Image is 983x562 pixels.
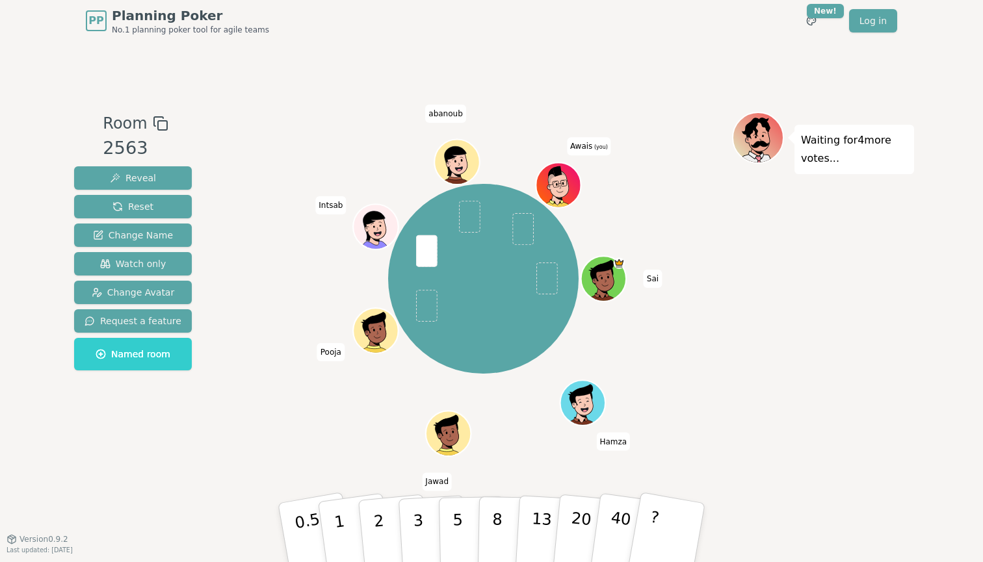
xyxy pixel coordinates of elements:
[644,270,662,288] span: Click to change your name
[613,257,624,268] span: Sai is the host
[807,4,844,18] div: New!
[100,257,166,270] span: Watch only
[20,534,68,544] span: Version 0.9.2
[7,534,68,544] button: Version0.9.2
[112,200,153,213] span: Reset
[74,224,192,247] button: Change Name
[86,6,269,35] a: PPPlanning PokerNo.1 planning poker tool for agile teams
[112,25,269,35] span: No.1 planning poker tool for agile teams
[110,172,156,185] span: Reveal
[800,9,823,32] button: New!
[315,196,346,214] span: Click to change your name
[425,105,466,123] span: Click to change your name
[74,166,192,190] button: Reveal
[317,343,345,361] span: Click to change your name
[74,252,192,275] button: Watch only
[596,432,630,450] span: Click to change your name
[112,6,269,25] span: Planning Poker
[85,314,181,327] span: Request a feature
[592,144,608,150] span: (you)
[74,281,192,304] button: Change Avatar
[103,135,168,162] div: 2563
[92,286,175,299] span: Change Avatar
[74,195,192,218] button: Reset
[88,13,103,29] span: PP
[849,9,897,32] a: Log in
[7,546,73,554] span: Last updated: [DATE]
[103,112,147,135] span: Room
[801,131,908,168] p: Waiting for 4 more votes...
[74,309,192,333] button: Request a feature
[93,229,173,242] span: Change Name
[537,164,579,206] button: Click to change your avatar
[567,137,611,155] span: Click to change your name
[422,472,452,491] span: Click to change your name
[74,338,192,370] button: Named room
[96,348,170,361] span: Named room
